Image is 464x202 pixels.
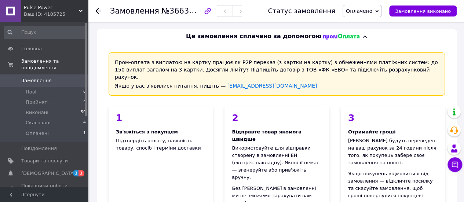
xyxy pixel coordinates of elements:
div: 3 [348,113,438,122]
span: №366351330 [161,6,213,15]
span: Отримайте гроші [348,129,396,135]
span: Замовлення виконано [395,8,451,14]
span: 0 [83,89,86,95]
span: Нові [26,89,36,95]
button: Замовлення виконано [389,5,457,16]
input: Пошук [4,26,87,39]
span: Оплачено [346,8,372,14]
span: Замовлення та повідомлення [21,58,88,71]
span: Прийняті [26,99,48,106]
div: 1 [116,113,205,122]
span: Товари та послуги [21,158,68,164]
span: 1 [83,130,86,137]
div: Пром-оплата з виплатою на картку працює як P2P переказ (з картки на картку) з обмеженнями платіжн... [109,52,445,96]
span: Оплачені [26,130,49,137]
span: Виконані [26,109,48,116]
div: Повернутися назад [95,7,101,15]
span: Повідомлення [21,145,57,152]
div: Якщо покупець відмовиться від замовлення — відкличте посилку та скасуйте замовлення, щоб гроші по... [348,170,438,199]
span: Головна [21,45,42,52]
div: Статус замовлення [268,7,335,15]
div: 2 [232,113,321,122]
div: Ваш ID: 4105725 [24,11,88,18]
span: Замовлення [110,7,159,15]
span: 1 [73,170,79,176]
div: [PERSON_NAME] будуть переведені на ваш рахунок за 24 години після того, як покупець забере своє з... [348,137,438,166]
button: Чат з покупцем [447,157,462,172]
span: Зв'яжіться з покупцем [116,129,178,135]
span: Відправте товар якомога швидше [232,129,302,142]
a: [EMAIL_ADDRESS][DOMAIN_NAME] [227,83,317,89]
span: Замовлення [21,77,52,84]
span: Скасовані [26,120,51,126]
div: Якщо у вас з'явилися питання, пишіть — [115,82,439,89]
span: 4 [83,99,86,106]
span: [DEMOGRAPHIC_DATA] [21,170,76,177]
span: Pulse Power [24,4,79,11]
div: Використовуйте для відправки створену в замовленні ЕН (експрес-накладну). Якщо її немає — згенеру... [232,144,321,181]
span: 1 [78,170,84,176]
span: Показники роботи компанії [21,183,68,196]
span: 4 [83,120,86,126]
span: 50 [81,109,86,116]
span: Це замовлення сплачено за допомогою [186,32,321,41]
